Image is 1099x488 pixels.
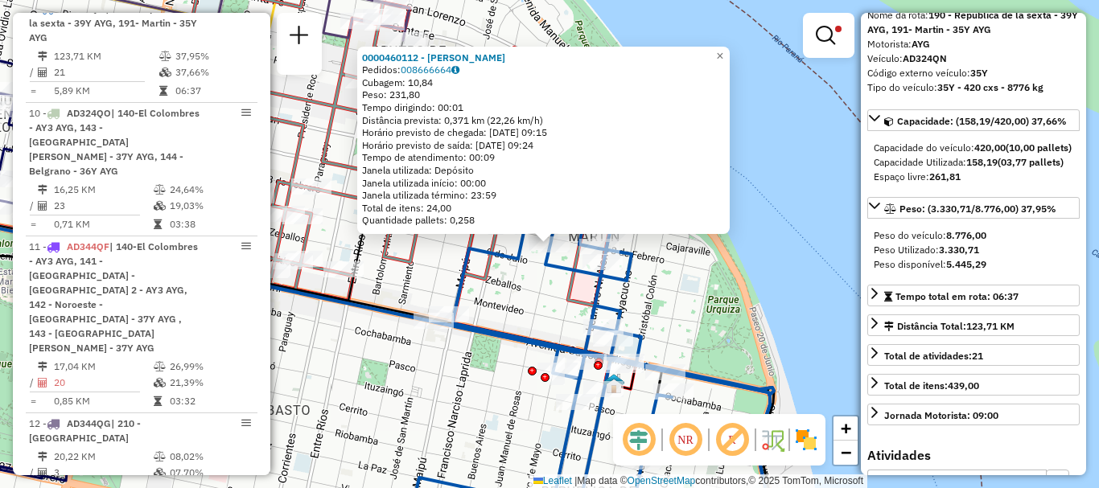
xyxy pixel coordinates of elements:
span: AD344QG [67,417,111,429]
div: Espaço livre: [874,170,1073,184]
a: Close popup [710,47,730,66]
div: Nome da rota: [867,8,1080,37]
strong: 5.445,29 [946,258,986,270]
span: Tempo total em rota: 06:37 [895,290,1019,302]
div: Janela utilizada início: 00:00 [362,177,725,190]
h4: Atividades [867,448,1080,463]
span: | 140-El Colombres - AY3 AYG, 143 - [GEOGRAPHIC_DATA][PERSON_NAME] - 37Y AYG, 144 - Belgrano - 36... [29,107,200,177]
a: Jornada Motorista: 09:00 [867,404,1080,425]
img: Exibir/Ocultar setores [793,427,819,453]
strong: 21 [972,350,983,362]
span: Capacidade: (158,19/420,00) 37,66% [897,115,1067,127]
span: 11 - [29,240,198,354]
div: Veículo: [867,51,1080,66]
strong: 261,81 [929,170,961,182]
td: = [29,83,37,99]
span: − [841,442,851,462]
div: Peso: (3.330,71/8.776,00) 37,95% [867,222,1080,278]
em: Opções [241,108,251,117]
strong: 3.330,71 [939,244,979,256]
td: 21,39% [169,375,250,391]
a: 008666664 [401,64,459,76]
i: Tempo total em rota [159,86,167,96]
span: AD344QF [67,240,109,252]
td: 3 [53,465,153,481]
a: Leaflet [533,475,572,486]
span: 9 - [29,2,197,43]
a: 0000460112 - [PERSON_NAME] [362,51,505,64]
strong: 420,00 [974,141,1006,154]
i: Tempo total em rota [154,219,162,229]
i: Tempo total em rota [154,396,162,406]
div: Capacidade do veículo: [874,141,1073,155]
td: = [29,393,37,409]
i: Total de Atividades [38,68,47,77]
i: % de utilização do peso [154,452,166,461]
i: % de utilização da cubagem [154,201,166,211]
i: % de utilização do peso [154,185,166,195]
td: 0,85 KM [53,393,153,409]
i: % de utilização da cubagem [159,68,171,77]
i: Total de Atividades [38,201,47,211]
span: | 140-El Colombres - AY3 AYG, 141 - [GEOGRAPHIC_DATA] - [GEOGRAPHIC_DATA] 2 - AY3 AYG, 142 - Noro... [29,240,198,354]
a: OpenStreetMap [628,475,696,486]
td: 5,89 KM [53,83,158,99]
td: = [29,216,37,232]
span: 10 - [29,107,200,177]
span: × [716,49,723,63]
td: 03:32 [169,393,250,409]
a: Peso: (3.330,71/8.776,00) 37,95% [867,197,1080,219]
td: 0,71 KM [53,216,153,232]
strong: 158,19 [966,156,998,168]
td: 19,03% [169,198,250,214]
i: Distância Total [38,452,47,461]
div: Horário previsto de saída: [DATE] 09:24 [362,139,725,152]
span: | [574,475,577,486]
i: Distância Total [38,362,47,371]
div: Código externo veículo: [867,66,1080,80]
i: Observações [451,65,459,75]
a: Total de atividades:21 [867,344,1080,366]
span: Peso: 231,80 [362,88,420,100]
div: Capacidade Utilizada: [874,155,1073,170]
div: Capacidade: (158,19/420,00) 37,66% [867,134,1080,191]
span: AD324QO [67,107,111,119]
div: Horário previsto de chegada: [DATE] 09:15 [362,126,725,139]
div: Map data © contributors,© 2025 TomTom, Microsoft [529,474,867,488]
div: Tempo dirigindo: 00:01 [362,101,725,114]
td: 08,02% [169,449,250,465]
div: Pedidos: [362,64,725,76]
a: Nova sessão e pesquisa [283,19,315,55]
a: Zoom in [834,416,858,441]
img: UDC - Rosario 1 [603,373,624,394]
i: Distância Total [38,185,47,195]
strong: 8.776,00 [946,229,986,241]
i: Total de Atividades [38,468,47,478]
td: 23 [53,198,153,214]
td: / [29,64,37,80]
div: Janela utilizada término: 23:59 [362,189,725,202]
td: 24,64% [169,182,250,198]
i: Total de Atividades [38,378,47,388]
span: | 190 - Republica de la sexta - 39Y AYG, 191- Martin - 35Y AYG [29,2,197,43]
td: / [29,375,37,391]
div: Distância Total: [884,319,1015,334]
i: % de utilização do peso [159,51,171,61]
span: 123,71 KM [966,320,1015,332]
div: Total de itens: [884,379,979,393]
span: + [841,418,851,438]
span: Peso do veículo: [874,229,986,241]
td: 03:38 [169,216,250,232]
td: / [29,465,37,481]
i: % de utilização da cubagem [154,468,166,478]
td: 17,04 KM [53,359,153,375]
span: | 210 - [GEOGRAPHIC_DATA] [29,417,141,444]
span: Exibir rótulo [713,420,751,459]
div: Total de itens: 24,00 [362,202,725,215]
i: % de utilização da cubagem [154,378,166,388]
td: / [29,198,37,214]
strong: AYG [912,38,930,50]
div: Quantidade pallets: 0,258 [362,214,725,227]
i: % de utilização do peso [154,362,166,371]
